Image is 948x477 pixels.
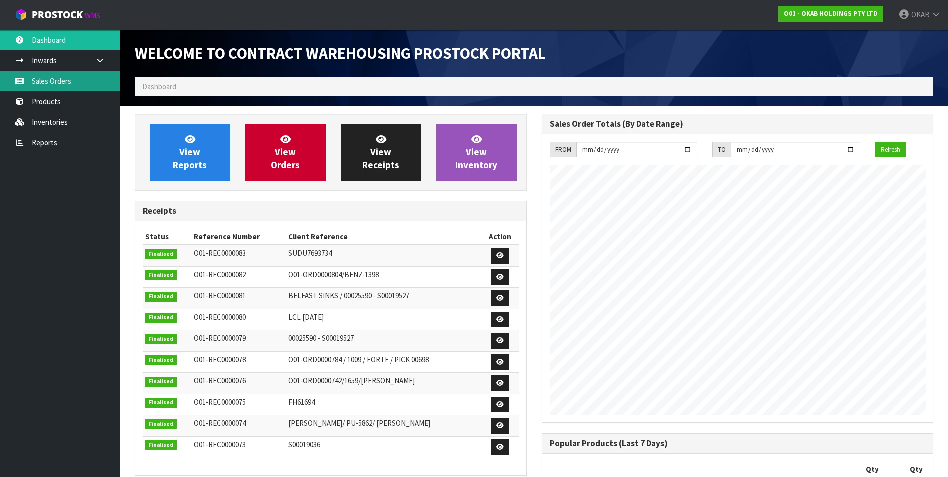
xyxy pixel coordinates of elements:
[145,334,177,344] span: Finalised
[145,270,177,280] span: Finalised
[288,270,379,279] span: O01-ORD0000804/BFNZ-1398
[145,377,177,387] span: Finalised
[85,11,100,20] small: WMS
[712,142,731,158] div: TO
[875,142,906,158] button: Refresh
[194,418,246,428] span: O01-REC0000074
[245,124,326,181] a: ViewOrders
[341,124,421,181] a: ViewReceipts
[288,291,409,300] span: BELFAST SINKS / 00025590 - S00019527
[784,9,878,18] strong: O01 - OKAB HOLDINGS PTY LTD
[145,355,177,365] span: Finalised
[911,10,930,19] span: OKAB
[194,376,246,385] span: O01-REC0000076
[143,206,519,216] h3: Receipts
[145,419,177,429] span: Finalised
[32,8,83,21] span: ProStock
[194,291,246,300] span: O01-REC0000081
[15,8,27,21] img: cube-alt.png
[288,248,332,258] span: SUDU7693734
[550,119,926,129] h3: Sales Order Totals (By Date Range)
[194,397,246,407] span: O01-REC0000075
[550,439,926,448] h3: Popular Products (Last 7 Days)
[145,249,177,259] span: Finalised
[288,440,320,449] span: S00019036
[286,229,482,245] th: Client Reference
[271,133,300,171] span: View Orders
[550,142,576,158] div: FROM
[145,292,177,302] span: Finalised
[194,270,246,279] span: O01-REC0000082
[288,355,429,364] span: O01-ORD0000784 / 1009 / FORTE / PICK 00698
[150,124,230,181] a: ViewReports
[142,82,176,91] span: Dashboard
[194,333,246,343] span: O01-REC0000079
[482,229,518,245] th: Action
[145,398,177,408] span: Finalised
[436,124,517,181] a: ViewInventory
[173,133,207,171] span: View Reports
[194,440,246,449] span: O01-REC0000073
[143,229,191,245] th: Status
[288,376,415,385] span: O01-ORD0000742/1659/[PERSON_NAME]
[455,133,497,171] span: View Inventory
[194,248,246,258] span: O01-REC0000083
[288,312,324,322] span: LCL [DATE]
[194,312,246,322] span: O01-REC0000080
[362,133,399,171] span: View Receipts
[288,397,315,407] span: FH61694
[145,313,177,323] span: Finalised
[191,229,286,245] th: Reference Number
[288,333,354,343] span: 00025590 - S00019527
[145,440,177,450] span: Finalised
[288,418,430,428] span: [PERSON_NAME]/ PU-5862/ [PERSON_NAME]
[135,43,546,63] span: Welcome to Contract Warehousing ProStock Portal
[194,355,246,364] span: O01-REC0000078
